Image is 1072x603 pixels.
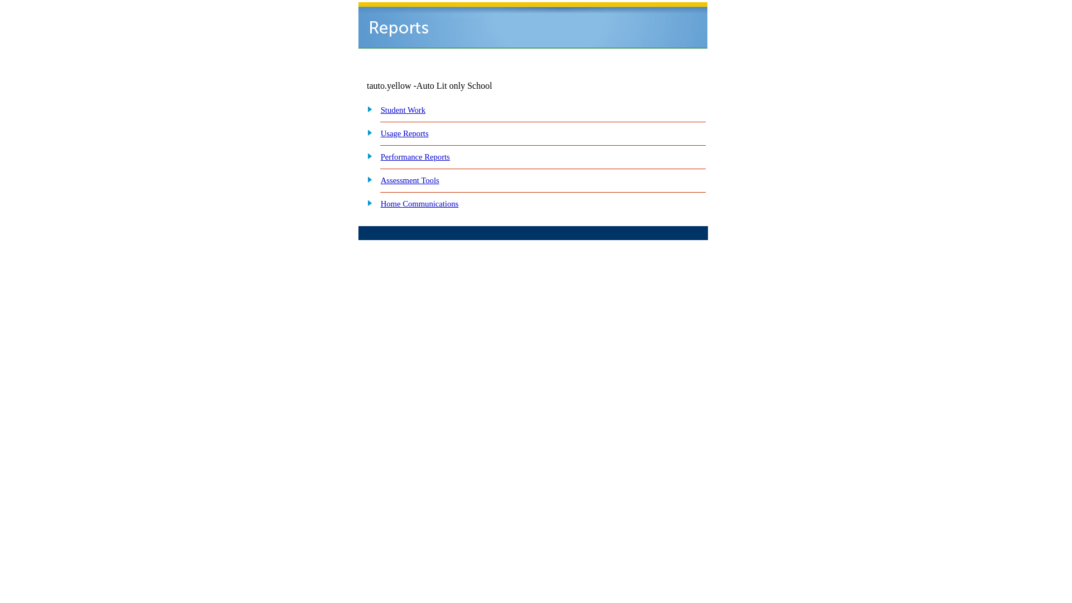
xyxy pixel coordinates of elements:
[381,129,429,138] a: Usage Reports
[381,176,439,185] a: Assessment Tools
[358,2,707,49] img: header
[417,81,492,90] nobr: Auto Lit only School
[361,174,373,184] img: plus.gif
[381,199,459,208] a: Home Communications
[361,198,373,208] img: plus.gif
[381,152,450,161] a: Performance Reports
[361,127,373,137] img: plus.gif
[361,151,373,161] img: plus.gif
[381,106,425,114] a: Student Work
[361,104,373,114] img: plus.gif
[367,81,572,91] td: tauto.yellow -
